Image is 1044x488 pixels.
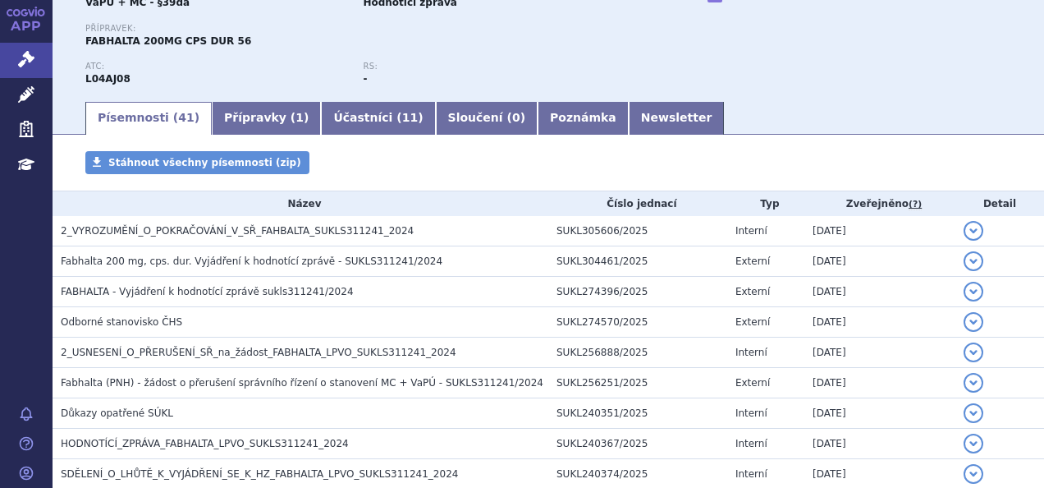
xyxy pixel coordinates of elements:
span: 41 [178,111,194,124]
span: Fabhalta (PNH) - žádost o přerušení správního řízení o stanovení MC + VaPÚ - SUKLS311241/2024 [61,377,543,389]
strong: - [363,73,367,85]
td: [DATE] [804,246,955,277]
td: SUKL256888/2025 [548,338,727,368]
button: detail [964,312,983,332]
td: [DATE] [804,307,955,338]
td: [DATE] [804,338,955,368]
span: Interní [735,225,767,237]
th: Detail [955,191,1044,216]
a: Poznámka [538,102,629,135]
span: 2_VYROZUMĚNÍ_O_POKRAČOVÁNÍ_V_SŘ_FAHBALTA_SUKLS311241_2024 [61,225,414,237]
td: SUKL305606/2025 [548,216,727,246]
span: Důkazy opatřené SÚKL [61,407,173,419]
td: [DATE] [804,368,955,398]
button: detail [964,434,983,453]
span: 11 [402,111,418,124]
a: Sloučení (0) [436,102,538,135]
button: detail [964,251,983,271]
span: Externí [735,316,770,328]
span: Interní [735,407,767,419]
span: FABHALTA 200MG CPS DUR 56 [85,35,251,47]
span: 2_USNESENÍ_O_PŘERUŠENÍ_SŘ_na_žádost_FABHALTA_LPVO_SUKLS311241_2024 [61,347,456,358]
th: Název [53,191,548,216]
td: [DATE] [804,216,955,246]
a: Newsletter [629,102,725,135]
th: Číslo jednací [548,191,727,216]
span: HODNOTÍCÍ_ZPRÁVA_FABHALTA_LPVO_SUKLS311241_2024 [61,438,349,449]
span: Externí [735,377,770,389]
span: Stáhnout všechny písemnosti (zip) [108,157,301,168]
span: Externí [735,286,770,297]
span: SDĚLENÍ_O_LHŮTĚ_K_VYJÁDŘENÍ_SE_K_HZ_FABHALTA_LPVO_SUKLS311241_2024 [61,468,458,480]
button: detail [964,373,983,393]
a: Stáhnout všechny písemnosti (zip) [85,151,309,174]
th: Zveřejněno [804,191,955,216]
p: ATC: [85,62,346,71]
span: FABHALTA - Vyjádření k hodnotící zprávě sukls311241/2024 [61,286,354,297]
span: 1 [295,111,304,124]
td: SUKL240351/2025 [548,398,727,429]
td: SUKL304461/2025 [548,246,727,277]
abbr: (?) [909,199,922,210]
span: Interní [735,468,767,480]
span: Fabhalta 200 mg, cps. dur. Vyjádření k hodnotící zprávě - SUKLS311241/2024 [61,256,442,267]
td: [DATE] [804,429,955,459]
button: detail [964,403,983,423]
button: detail [964,221,983,241]
td: SUKL274396/2025 [548,277,727,307]
button: detail [964,343,983,362]
a: Písemnosti (41) [85,102,212,135]
span: 0 [512,111,520,124]
span: Odborné stanovisko ČHS [61,316,182,328]
th: Typ [727,191,804,216]
td: SUKL240367/2025 [548,429,727,459]
p: RS: [363,62,624,71]
span: Interní [735,438,767,449]
td: [DATE] [804,277,955,307]
td: SUKL274570/2025 [548,307,727,338]
p: Přípravek: [85,24,641,34]
span: Externí [735,256,770,267]
span: Interní [735,347,767,358]
a: Přípravky (1) [212,102,321,135]
td: [DATE] [804,398,955,429]
button: detail [964,464,983,484]
button: detail [964,282,983,302]
a: Účastníci (11) [321,102,435,135]
strong: IPTAKOPAN [85,73,130,85]
td: SUKL256251/2025 [548,368,727,398]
